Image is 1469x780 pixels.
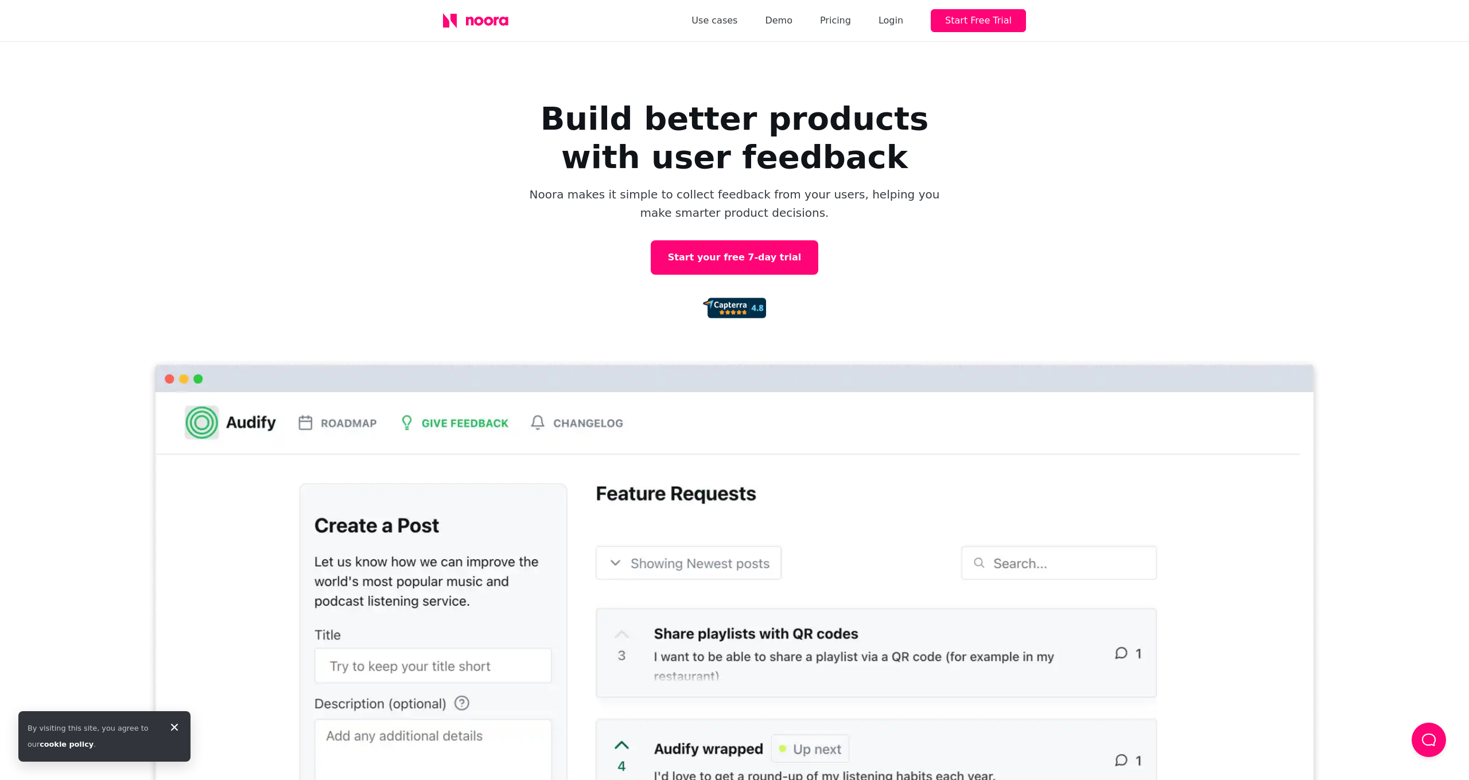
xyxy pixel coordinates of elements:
[879,13,903,29] div: Login
[931,9,1026,32] button: Start Free Trial
[505,99,964,176] h1: Build better products with user feedback
[1412,723,1446,757] button: Load Chat
[528,185,941,222] p: Noora makes it simple to collect feedback from your users, helping you make smarter product decis...
[40,740,94,748] a: cookie policy
[703,298,766,318] img: 92d72d4f0927c2c8b0462b8c7b01ca97.png
[28,720,158,752] div: By visiting this site, you agree to our .
[820,13,851,29] a: Pricing
[691,13,737,29] a: Use cases
[765,13,792,29] a: Demo
[651,240,818,275] a: Start your free 7-day trial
